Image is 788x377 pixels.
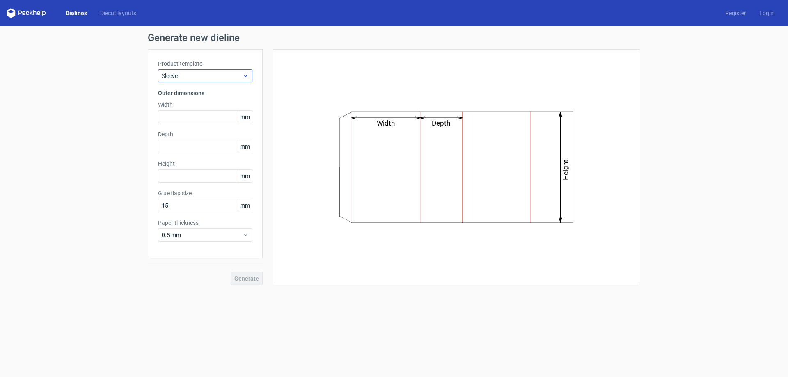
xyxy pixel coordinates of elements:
[59,9,94,17] a: Dielines
[719,9,753,17] a: Register
[158,59,252,68] label: Product template
[148,33,640,43] h1: Generate new dieline
[158,219,252,227] label: Paper thickness
[158,89,252,97] h3: Outer dimensions
[753,9,781,17] a: Log in
[562,160,570,180] text: Height
[238,111,252,123] span: mm
[238,170,252,182] span: mm
[238,199,252,212] span: mm
[377,119,395,127] text: Width
[158,160,252,168] label: Height
[158,130,252,138] label: Depth
[432,119,451,127] text: Depth
[94,9,143,17] a: Diecut layouts
[238,140,252,153] span: mm
[162,231,243,239] span: 0.5 mm
[162,72,243,80] span: Sleeve
[158,189,252,197] label: Glue flap size
[158,101,252,109] label: Width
